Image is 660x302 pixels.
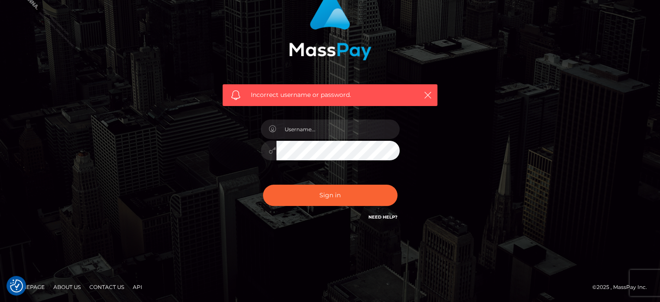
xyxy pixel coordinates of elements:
[368,214,397,220] a: Need Help?
[251,90,409,100] span: Incorrect username or password.
[276,119,400,139] input: Username...
[86,280,128,294] a: Contact Us
[10,280,48,294] a: Homepage
[50,280,84,294] a: About Us
[10,279,23,292] img: Revisit consent button
[263,185,397,206] button: Sign in
[592,282,653,292] div: © 2025 , MassPay Inc.
[10,279,23,292] button: Consent Preferences
[129,280,146,294] a: API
